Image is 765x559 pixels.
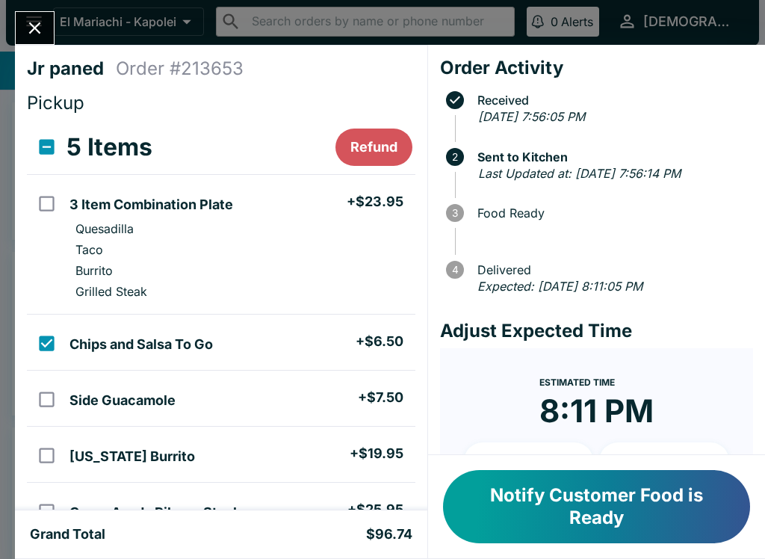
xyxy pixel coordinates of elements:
[464,442,594,480] button: + 10
[358,389,403,407] h5: + $7.50
[66,132,152,162] h3: 5 Items
[478,166,681,181] em: Last Updated at: [DATE] 7:56:14 PM
[452,207,458,219] text: 3
[440,57,753,79] h4: Order Activity
[350,445,403,463] h5: + $19.95
[75,242,103,257] p: Taco
[347,193,403,211] h5: + $23.95
[75,263,113,278] p: Burrito
[16,12,54,44] button: Close
[75,221,134,236] p: Quesadilla
[599,442,729,480] button: + 20
[69,336,213,353] h5: Chips and Salsa To Go
[75,284,147,299] p: Grilled Steak
[69,392,176,410] h5: Side Guacamole
[356,333,403,350] h5: + $6.50
[470,150,753,164] span: Sent to Kitchen
[27,58,116,80] h4: Jr paned
[440,320,753,342] h4: Adjust Expected Time
[478,109,585,124] em: [DATE] 7:56:05 PM
[69,196,233,214] h5: 3 Item Combination Plate
[27,92,84,114] span: Pickup
[539,392,654,430] time: 8:11 PM
[451,264,458,276] text: 4
[69,504,241,522] h5: Carne Asada Ribeye Steak
[470,93,753,107] span: Received
[69,448,195,466] h5: [US_STATE] Burrito
[347,501,403,519] h5: + $25.95
[443,470,750,543] button: Notify Customer Food is Ready
[470,206,753,220] span: Food Ready
[470,263,753,277] span: Delivered
[477,279,642,294] em: Expected: [DATE] 8:11:05 PM
[452,151,458,163] text: 2
[116,58,244,80] h4: Order # 213653
[366,525,412,543] h5: $96.74
[30,525,105,543] h5: Grand Total
[539,377,615,388] span: Estimated Time
[335,129,412,166] button: Refund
